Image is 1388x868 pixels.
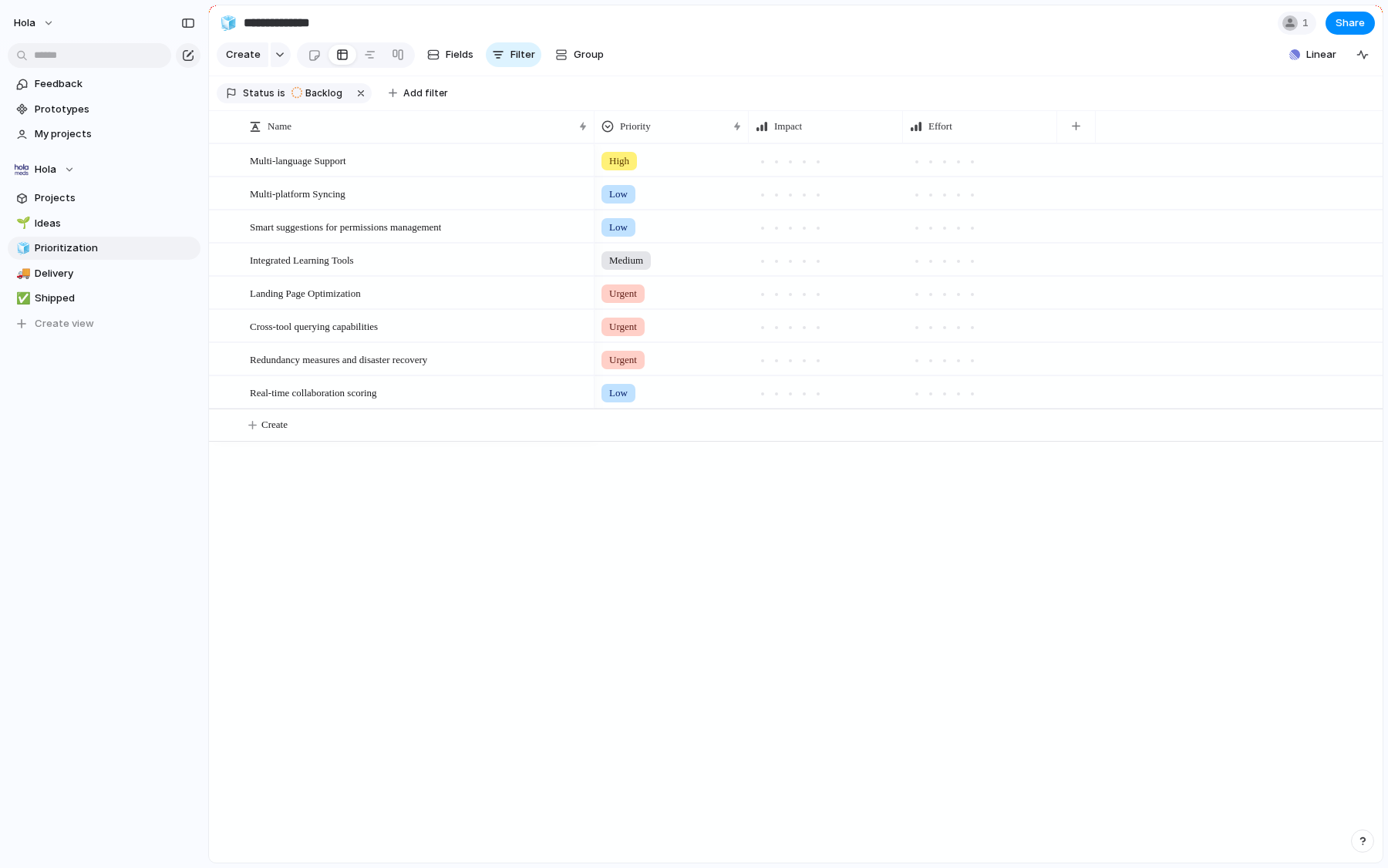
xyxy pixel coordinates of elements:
[275,85,288,102] button: is
[609,253,643,268] span: Medium
[243,86,275,100] span: Status
[35,291,195,306] span: Shipped
[547,42,611,67] button: Group
[35,241,195,256] span: Prioritization
[216,11,241,35] button: 🧊
[1306,47,1336,62] span: Linear
[1326,12,1375,35] button: Share
[250,383,377,401] span: Real-time collaboration scoring
[14,266,29,281] button: 🚚
[250,184,345,202] span: Multi-platform Syncing
[8,237,200,260] a: 🧊Prioritization
[250,284,361,301] span: Landing Page Optimization
[609,187,628,202] span: Low
[1336,15,1365,31] span: Share
[609,153,629,169] span: High
[8,98,200,121] a: Prototypes
[421,42,480,67] button: Fields
[8,262,200,285] a: 🚚Delivery
[16,214,27,232] div: 🌱
[8,123,200,146] a: My projects
[261,417,288,432] span: Create
[609,385,628,401] span: Low
[35,126,195,142] span: My projects
[35,266,195,281] span: Delivery
[403,86,448,100] span: Add filter
[620,119,651,134] span: Priority
[486,42,541,67] button: Filter
[8,72,200,96] a: Feedback
[35,162,56,177] span: Hola
[35,316,94,331] span: Create view
[609,220,628,235] span: Low
[305,86,342,100] span: Backlog
[217,42,268,67] button: Create
[268,119,291,134] span: Name
[8,187,200,210] a: Projects
[609,286,637,301] span: Urgent
[220,12,237,33] div: 🧊
[35,76,195,92] span: Feedback
[1283,43,1343,66] button: Linear
[14,241,29,256] button: 🧊
[574,47,604,62] span: Group
[16,240,27,257] div: 🧊
[14,15,35,31] span: Hola
[8,312,200,335] button: Create view
[446,47,473,62] span: Fields
[609,319,637,335] span: Urgent
[16,290,27,308] div: ✅
[928,119,952,134] span: Effort
[226,47,261,62] span: Create
[609,352,637,368] span: Urgent
[1302,15,1313,31] span: 1
[278,86,285,100] span: is
[35,102,195,117] span: Prototypes
[8,158,200,181] button: Hola
[774,119,802,134] span: Impact
[7,11,62,35] button: Hola
[379,82,457,104] button: Add filter
[8,287,200,310] a: ✅Shipped
[35,216,195,231] span: Ideas
[250,251,354,268] span: Integrated Learning Tools
[16,264,27,282] div: 🚚
[510,47,535,62] span: Filter
[250,217,441,235] span: Smart suggestions for permissions management
[250,151,346,169] span: Multi-language Support
[35,190,195,206] span: Projects
[250,317,378,335] span: Cross-tool querying capabilities
[14,291,29,306] button: ✅
[8,212,200,235] a: 🌱Ideas
[287,85,352,102] button: Backlog
[14,216,29,231] button: 🌱
[250,350,427,368] span: Redundancy measures and disaster recovery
